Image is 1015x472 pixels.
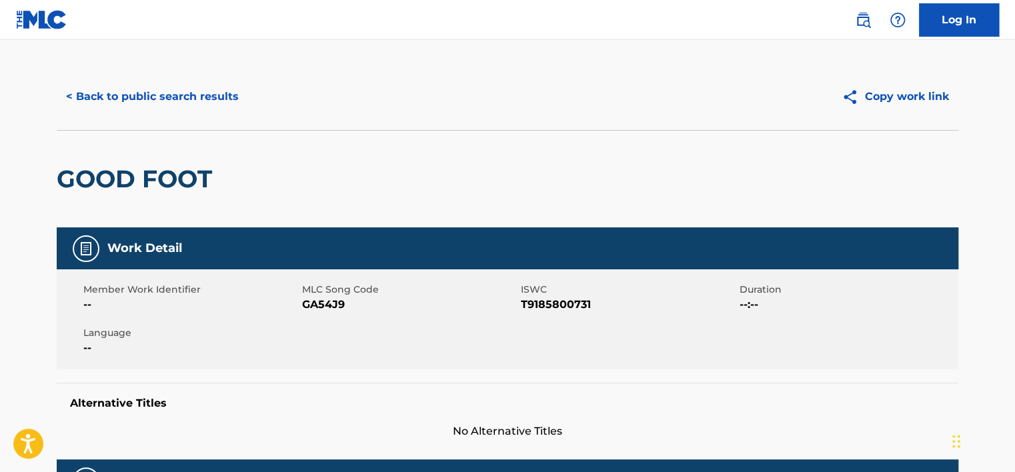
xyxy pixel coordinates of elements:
span: --:-- [740,297,955,313]
span: MLC Song Code [302,283,518,297]
button: < Back to public search results [57,80,248,113]
span: No Alternative Titles [57,423,958,439]
a: Log In [919,3,999,37]
span: Language [83,326,299,340]
iframe: Chat Widget [948,408,1015,472]
img: Work Detail [78,241,94,257]
a: Public Search [850,7,876,33]
img: search [855,12,871,28]
div: Help [884,7,911,33]
img: help [890,12,906,28]
button: Copy work link [832,80,958,113]
span: ISWC [521,283,736,297]
img: MLC Logo [16,10,67,29]
span: -- [83,297,299,313]
div: Drag [952,421,960,461]
h2: GOOD FOOT [57,164,219,194]
h5: Alternative Titles [70,397,945,410]
span: Member Work Identifier [83,283,299,297]
span: Duration [740,283,955,297]
span: -- [83,340,299,356]
span: GA54J9 [302,297,518,313]
span: T9185800731 [521,297,736,313]
h5: Work Detail [107,241,182,256]
img: Copy work link [842,89,865,105]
